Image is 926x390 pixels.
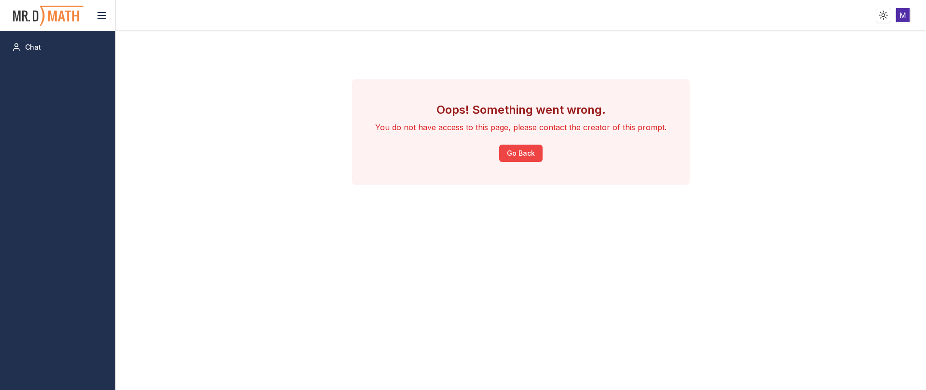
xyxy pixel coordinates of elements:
img: ACg8ocI3K3aSuzFEhhGVEpmOL6RR35L8WCnUE51r3YfROrWe52VSEg=s96-c [896,8,910,22]
img: PromptOwl [12,3,84,28]
span: Chat [25,42,41,52]
button: Go Back [499,145,543,162]
a: Chat [8,39,108,56]
h3: Oops! Something went wrong. [375,102,667,118]
p: You do not have access to this page, please contact the creator of this prompt. [375,121,667,133]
